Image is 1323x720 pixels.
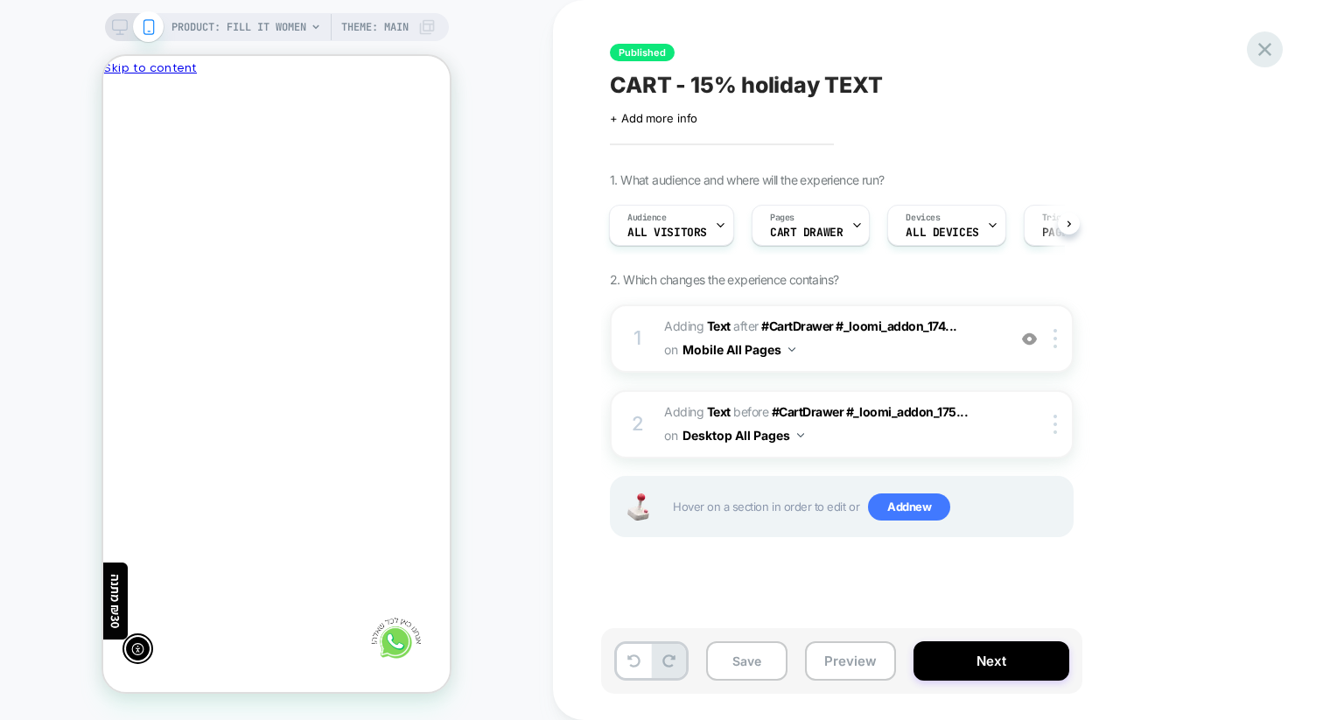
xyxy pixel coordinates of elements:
[682,423,804,448] button: Desktop All Pages
[868,493,950,521] span: Add new
[171,13,306,41] span: PRODUCT: Fill it Women
[913,641,1069,681] button: Next
[341,13,409,41] span: Theme: MAIN
[268,557,320,610] img: 4_260b7fbc-cbab-4c82-b1c1-835e4ab41c0f.png
[610,72,882,98] span: CART - 15% holiday TEXT
[733,404,768,419] span: BEFORE
[1042,212,1076,224] span: Trigger
[797,433,804,437] img: down arrow
[761,318,957,333] span: #CartDrawer #_loomi_addon_174...
[706,641,787,681] button: Save
[906,227,978,239] span: ALL DEVICES
[1053,329,1057,348] img: close
[610,111,697,125] span: + Add more info
[627,227,707,239] span: All Visitors
[1022,332,1037,346] img: crossed eye
[610,172,884,187] span: 1. What audience and where will the experience run?
[664,424,677,446] span: on
[733,318,759,333] span: AFTER
[664,318,731,333] span: Adding
[770,227,843,239] span: CART DRAWER
[707,318,731,333] b: Text
[610,272,838,287] span: 2. Which changes the experience contains?
[788,347,795,352] img: down arrow
[629,407,647,442] div: 2
[664,339,677,360] span: on
[805,641,896,681] button: Preview
[707,404,731,419] b: Text
[664,404,731,419] span: Adding
[620,493,655,521] img: Joystick
[772,404,969,419] span: #CartDrawer #_loomi_addon_175...
[770,212,794,224] span: Pages
[629,321,647,356] div: 1
[673,493,1063,521] span: Hover on a section in order to edit or
[682,337,795,362] button: Mobile All Pages
[627,212,667,224] span: Audience
[1042,227,1102,239] span: Page Load
[1053,415,1057,434] img: close
[610,44,675,61] span: Published
[906,212,940,224] span: Devices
